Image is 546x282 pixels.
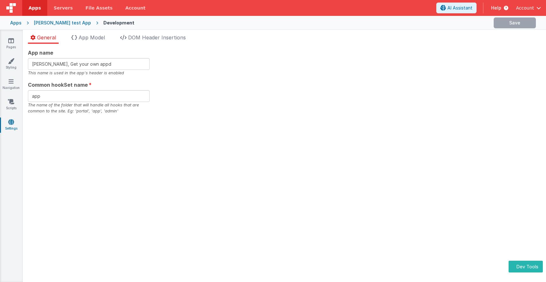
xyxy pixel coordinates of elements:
[28,102,150,114] div: The name of the folder that will handle all hooks that are common to the site. Eg: 'portal', 'app...
[28,49,53,57] span: App name
[516,5,534,11] span: Account
[128,34,186,41] span: DOM Header Insertions
[491,5,501,11] span: Help
[54,5,73,11] span: Servers
[28,70,150,76] div: This name is used in the app's header is enabled
[509,261,543,272] button: Dev Tools
[79,34,105,41] span: App Model
[436,3,477,13] button: AI Assistant
[86,5,113,11] span: File Assets
[34,20,91,26] div: [PERSON_NAME] test App
[37,34,56,41] span: General
[447,5,472,11] span: AI Assistant
[103,20,134,26] div: Development
[29,5,41,11] span: Apps
[10,20,22,26] div: Apps
[494,17,536,28] button: Save
[28,81,88,89] span: Common hookSet name
[516,5,541,11] button: Account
